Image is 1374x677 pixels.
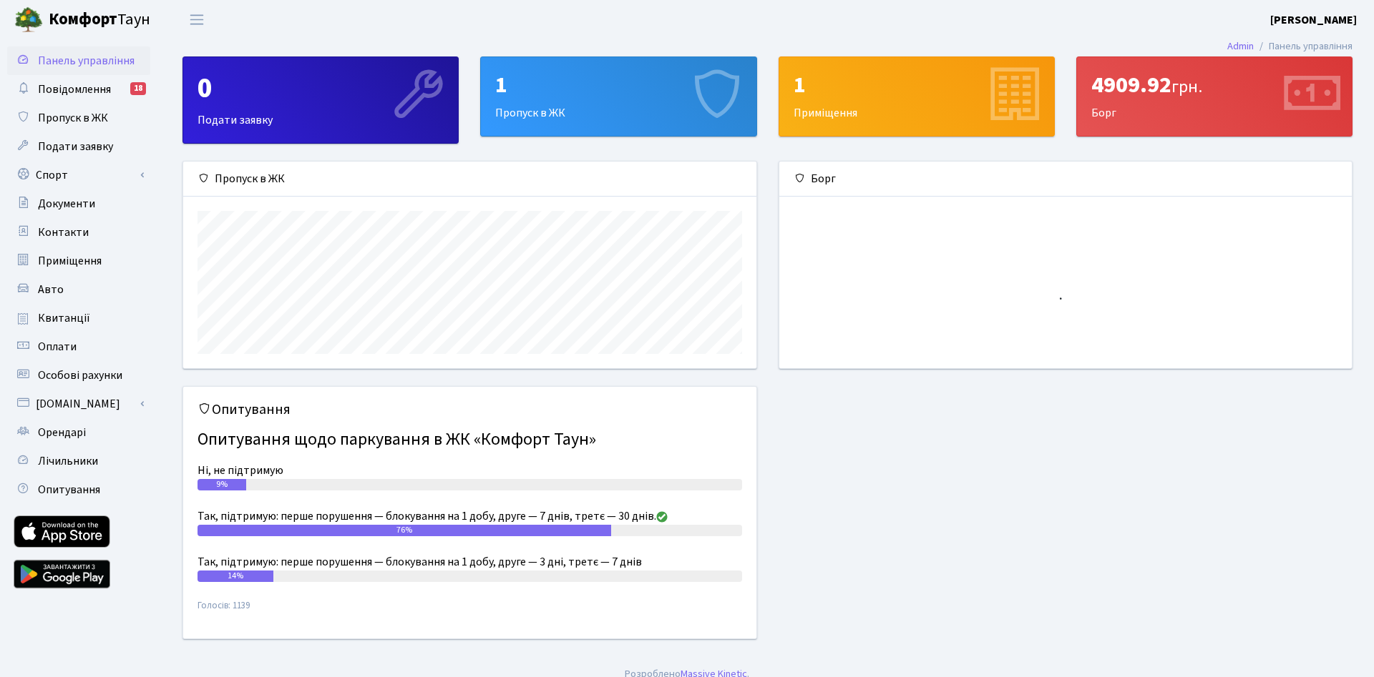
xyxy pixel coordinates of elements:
[38,224,89,240] span: Контакти
[38,482,100,498] span: Опитування
[198,479,246,490] div: 9%
[779,56,1055,137] a: 1Приміщення
[38,282,64,297] span: Авто
[7,304,150,332] a: Квитанції
[198,525,611,536] div: 76%
[198,599,742,624] small: Голосів: 1139
[14,6,43,34] img: logo.png
[49,8,150,32] span: Таун
[1077,57,1352,136] div: Борг
[481,57,756,136] div: Пропуск в ЖК
[480,56,756,137] a: 1Пропуск в ЖК
[38,453,98,469] span: Лічильники
[38,367,122,383] span: Особові рахунки
[7,218,150,247] a: Контакти
[182,56,459,144] a: 0Подати заявку
[1171,74,1202,99] span: грн.
[7,247,150,275] a: Приміщення
[1270,11,1357,29] a: [PERSON_NAME]
[49,8,117,31] b: Комфорт
[7,75,150,104] a: Повідомлення18
[198,508,742,525] div: Так, підтримую: перше порушення — блокування на 1 добу, друге — 7 днів, третє — 30 днів.
[38,339,77,355] span: Оплати
[38,425,86,440] span: Орендарі
[38,81,111,97] span: Повідомлення
[7,332,150,361] a: Оплати
[38,53,135,69] span: Панель управління
[1206,31,1374,61] nav: breadcrumb
[7,46,150,75] a: Панель управління
[794,71,1040,99] div: 1
[130,82,146,95] div: 18
[198,462,742,479] div: Ні, не підтримую
[183,162,756,197] div: Пропуск в ЖК
[38,139,113,154] span: Подати заявку
[1227,39,1254,54] a: Admin
[7,132,150,161] a: Подати заявку
[7,275,150,304] a: Авто
[7,475,150,504] a: Опитування
[198,401,742,418] h5: Опитування
[198,553,742,570] div: Так, підтримую: перше порушення — блокування на 1 добу, друге — 3 дні, третє — 7 днів
[7,104,150,132] a: Пропуск в ЖК
[38,110,108,126] span: Пропуск в ЖК
[7,390,150,418] a: [DOMAIN_NAME]
[179,8,215,31] button: Переключити навігацію
[779,162,1353,197] div: Борг
[198,71,444,106] div: 0
[183,57,458,143] div: Подати заявку
[7,161,150,189] a: Спорт
[38,196,95,212] span: Документи
[7,418,150,447] a: Орендарі
[7,189,150,218] a: Документи
[38,253,102,269] span: Приміщення
[7,447,150,475] a: Лічильники
[7,361,150,390] a: Особові рахунки
[1091,71,1338,99] div: 4909.92
[1254,39,1353,54] li: Панель управління
[198,424,742,456] h4: Опитування щодо паркування в ЖК «Комфорт Таун»
[198,570,273,582] div: 14%
[779,57,1054,136] div: Приміщення
[495,71,741,99] div: 1
[38,310,90,326] span: Квитанції
[1270,12,1357,28] b: [PERSON_NAME]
